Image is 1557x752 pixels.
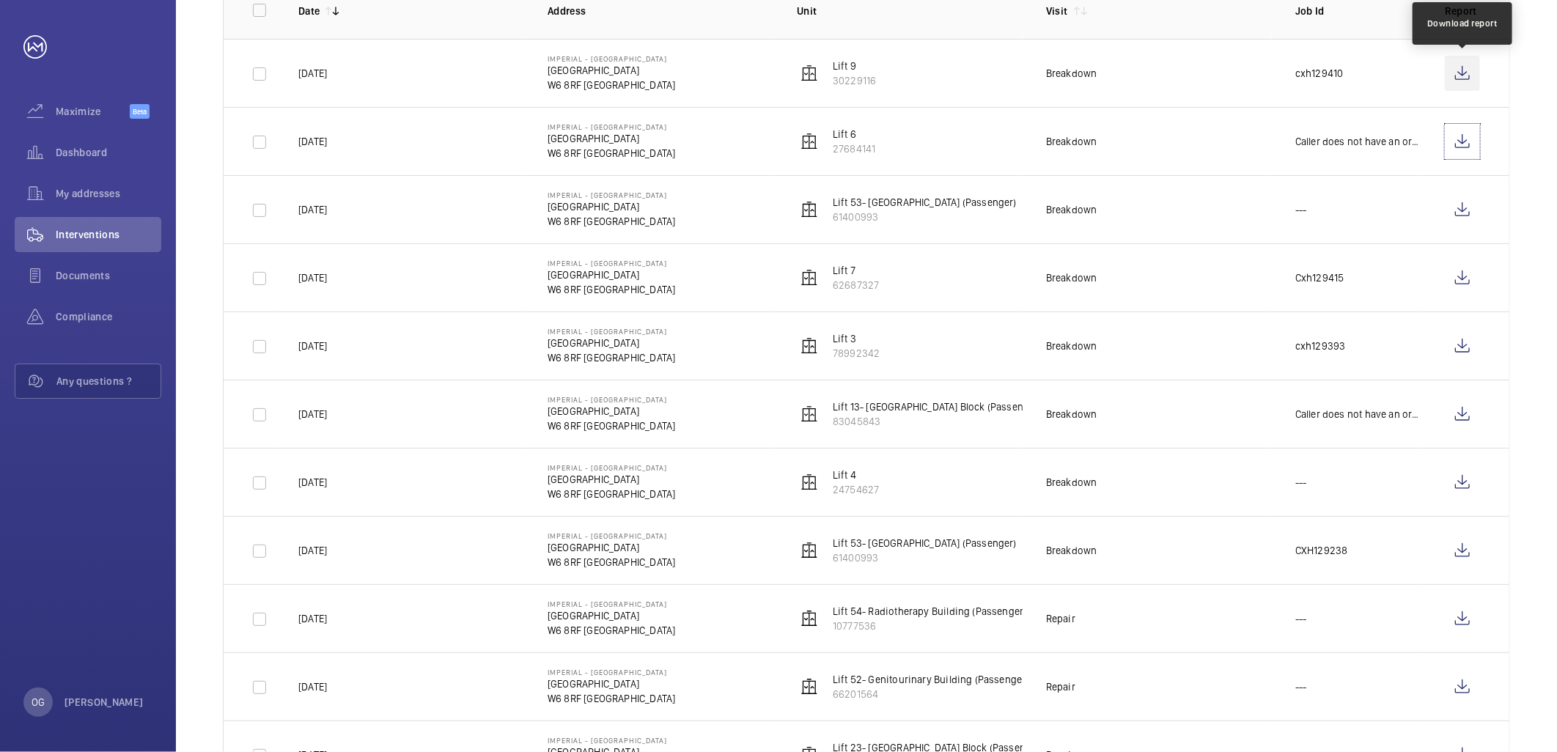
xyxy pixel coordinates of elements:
img: elevator.svg [800,473,818,491]
p: Imperial - [GEOGRAPHIC_DATA] [548,259,675,268]
p: [GEOGRAPHIC_DATA] [548,677,675,691]
p: [GEOGRAPHIC_DATA] [548,472,675,487]
p: [DATE] [298,611,327,626]
p: Imperial - [GEOGRAPHIC_DATA] [548,531,675,540]
p: [GEOGRAPHIC_DATA] [548,268,675,282]
p: Lift 6 [833,127,875,141]
p: Date [298,4,320,18]
p: Imperial - [GEOGRAPHIC_DATA] [548,600,675,608]
span: Dashboard [56,145,161,160]
p: W6 8RF [GEOGRAPHIC_DATA] [548,78,675,92]
div: Breakdown [1046,543,1097,558]
p: [GEOGRAPHIC_DATA] [548,336,675,350]
span: Compliance [56,309,161,324]
p: [DATE] [298,407,327,421]
p: 61400993 [833,210,1017,224]
p: Lift 54- Radiotherapy Building (Passenger) [833,604,1027,619]
p: Imperial - [GEOGRAPHIC_DATA] [548,122,675,131]
p: Imperial - [GEOGRAPHIC_DATA] [548,54,675,63]
p: 83045843 [833,414,1042,429]
p: [DATE] [298,66,327,81]
p: Caller does not have an order number [1295,407,1421,421]
p: Lift 9 [833,59,876,73]
p: W6 8RF [GEOGRAPHIC_DATA] [548,623,675,638]
p: [DATE] [298,475,327,490]
img: elevator.svg [800,542,818,559]
p: cxh129393 [1295,339,1346,353]
p: CXH129238 [1295,543,1348,558]
p: --- [1295,475,1307,490]
p: Lift 52- Genitourinary Building (Passenger) [833,672,1029,687]
p: 66201564 [833,687,1029,701]
p: Lift 7 [833,263,879,278]
div: Breakdown [1046,475,1097,490]
p: cxh129410 [1295,66,1344,81]
div: Breakdown [1046,66,1097,81]
p: Unit [797,4,1023,18]
span: Beta [130,104,150,119]
p: Lift 53- [GEOGRAPHIC_DATA] (Passenger) [833,536,1017,550]
p: 10777536 [833,619,1027,633]
p: [GEOGRAPHIC_DATA] [548,540,675,555]
img: elevator.svg [800,64,818,82]
p: Visit [1046,4,1068,18]
p: Lift 13- [GEOGRAPHIC_DATA] Block (Passenger) [833,399,1042,414]
p: 24754627 [833,482,879,497]
p: --- [1295,611,1307,626]
p: 62687327 [833,278,879,292]
p: Address [548,4,773,18]
p: [DATE] [298,543,327,558]
img: elevator.svg [800,201,818,218]
p: Job Id [1295,4,1421,18]
p: [GEOGRAPHIC_DATA] [548,199,675,214]
p: Imperial - [GEOGRAPHIC_DATA] [548,395,675,404]
p: [DATE] [298,202,327,217]
div: Repair [1046,611,1075,626]
p: OG [32,695,45,709]
p: Imperial - [GEOGRAPHIC_DATA] [548,736,675,745]
span: Documents [56,268,161,283]
p: W6 8RF [GEOGRAPHIC_DATA] [548,419,675,433]
p: W6 8RF [GEOGRAPHIC_DATA] [548,146,675,161]
p: [GEOGRAPHIC_DATA] [548,608,675,623]
img: elevator.svg [800,133,818,150]
p: Imperial - [GEOGRAPHIC_DATA] [548,463,675,472]
span: Maximize [56,104,130,119]
img: elevator.svg [800,610,818,627]
p: Lift 4 [833,468,879,482]
div: Download report [1427,17,1498,30]
p: [GEOGRAPHIC_DATA] [548,63,675,78]
p: 61400993 [833,550,1017,565]
p: [DATE] [298,679,327,694]
p: --- [1295,679,1307,694]
p: [DATE] [298,339,327,353]
span: My addresses [56,186,161,201]
p: W6 8RF [GEOGRAPHIC_DATA] [548,214,675,229]
p: W6 8RF [GEOGRAPHIC_DATA] [548,691,675,706]
p: Imperial - [GEOGRAPHIC_DATA] [548,191,675,199]
img: elevator.svg [800,269,818,287]
div: Breakdown [1046,270,1097,285]
p: --- [1295,202,1307,217]
p: W6 8RF [GEOGRAPHIC_DATA] [548,555,675,569]
span: Any questions ? [56,374,161,388]
div: Repair [1046,679,1075,694]
p: W6 8RF [GEOGRAPHIC_DATA] [548,487,675,501]
div: Breakdown [1046,339,1097,353]
div: Breakdown [1046,407,1097,421]
p: Caller does not have an order number [1295,134,1421,149]
span: Interventions [56,227,161,242]
p: Lift 53- [GEOGRAPHIC_DATA] (Passenger) [833,195,1017,210]
p: Cxh129415 [1295,270,1344,285]
p: 30229116 [833,73,876,88]
p: W6 8RF [GEOGRAPHIC_DATA] [548,350,675,365]
img: elevator.svg [800,405,818,423]
p: [PERSON_NAME] [65,695,144,709]
div: Breakdown [1046,134,1097,149]
p: [DATE] [298,270,327,285]
p: 27684141 [833,141,875,156]
p: [DATE] [298,134,327,149]
p: Imperial - [GEOGRAPHIC_DATA] [548,327,675,336]
div: Breakdown [1046,202,1097,217]
img: elevator.svg [800,337,818,355]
